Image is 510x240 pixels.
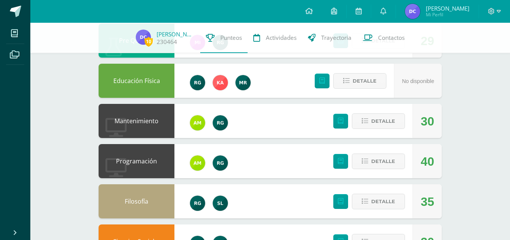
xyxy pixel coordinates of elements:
span: Detalle [371,114,395,128]
img: 24ef3269677dd7dd963c57b86ff4a022.png [213,155,228,171]
div: Programación [99,144,174,178]
span: Actividades [266,34,297,42]
span: Contactos [378,34,405,42]
img: 24ef3269677dd7dd963c57b86ff4a022.png [213,115,228,130]
img: 7e966699025db051ac6096d7c145e44a.png [405,4,420,19]
span: Punteos [220,34,242,42]
img: dcbde16094ad5605c855cf189b900fc8.png [235,75,251,90]
a: Actividades [248,23,302,53]
a: Trayectoria [302,23,357,53]
button: Detalle [352,154,405,169]
img: fb2ca82e8de93e60a5b7f1e46d7c79f5.png [190,155,205,171]
button: Detalle [352,113,405,129]
img: 24ef3269677dd7dd963c57b86ff4a022.png [190,196,205,211]
button: Detalle [352,194,405,209]
div: Educación Física [99,64,174,98]
span: Trayectoria [321,34,352,42]
img: 7e966699025db051ac6096d7c145e44a.png [136,30,151,45]
span: Detalle [371,195,395,209]
img: 760639804b77a624a8a153f578963b33.png [213,75,228,90]
div: 30 [421,104,434,138]
div: Filosofía [99,184,174,218]
span: 10 [144,37,153,46]
span: Detalle [371,154,395,168]
span: Mi Perfil [426,11,469,18]
img: 24ef3269677dd7dd963c57b86ff4a022.png [190,75,205,90]
button: Detalle [333,73,386,89]
a: Contactos [357,23,410,53]
div: Mantenimiento [99,104,174,138]
img: aeec87acf9f73d1a1c3505d5770713a8.png [213,196,228,211]
div: 40 [421,144,434,179]
span: [PERSON_NAME] [426,5,469,12]
a: 230464 [157,38,177,46]
a: [PERSON_NAME] [157,30,195,38]
div: 35 [421,185,434,219]
span: Detalle [353,74,377,88]
a: Punteos [200,23,248,53]
img: fb2ca82e8de93e60a5b7f1e46d7c79f5.png [190,115,205,130]
span: No disponible [402,78,434,84]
